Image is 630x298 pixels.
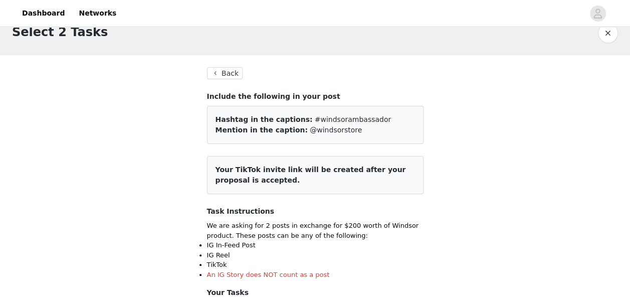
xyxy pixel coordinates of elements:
[207,250,424,260] li: IG Reel
[207,221,424,240] p: We are asking for 2 posts in exchange for $200 worth of Windsor product. These posts can be any o...
[216,166,406,184] span: Your TikTok invite link will be created after your proposal is accepted.
[12,23,108,41] h1: Select 2 Tasks
[73,2,122,25] a: Networks
[315,115,391,123] span: #windsorambassador
[207,67,243,79] button: Back
[216,126,308,134] span: Mention in the caption:
[207,240,424,250] li: IG In-Feed Post
[207,271,330,278] span: An IG Story does NOT count as a post
[207,206,424,217] h4: Task Instructions
[207,91,424,102] h4: Include the following in your post
[207,260,424,270] li: TikTok
[16,2,71,25] a: Dashboard
[207,287,424,298] h4: Your Tasks
[216,115,313,123] span: Hashtag in the captions:
[593,6,602,22] div: avatar
[310,126,362,134] span: @windsorstore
